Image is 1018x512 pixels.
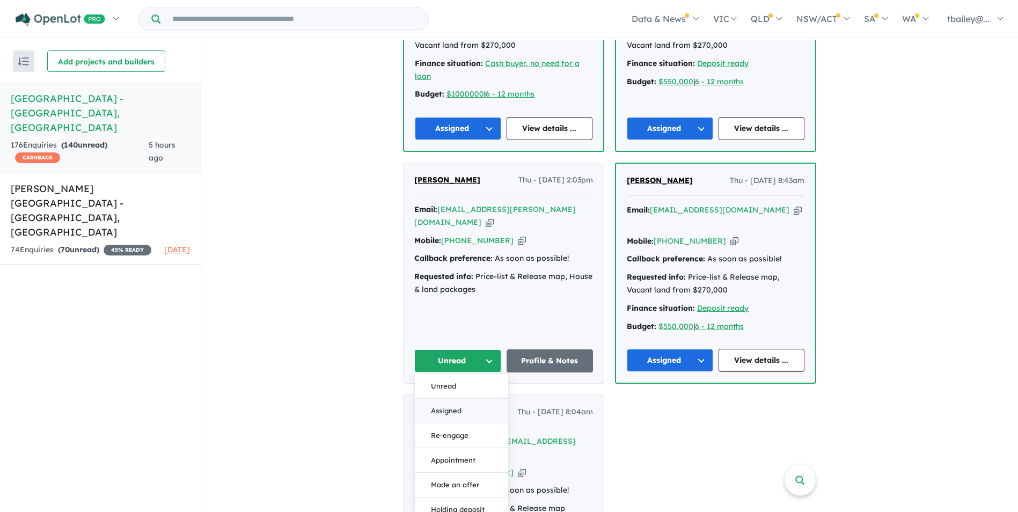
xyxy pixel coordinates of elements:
a: [EMAIL_ADDRESS][DOMAIN_NAME] [650,205,789,215]
strong: Finance situation: [627,303,695,313]
button: Re-engage [415,423,508,448]
span: 70 [61,245,70,254]
div: Price-list & Release map, Vacant land from $270,000 [627,271,804,297]
a: [EMAIL_ADDRESS][PERSON_NAME][DOMAIN_NAME] [414,204,576,227]
button: Copy [518,235,526,246]
a: $1000000 [446,89,484,99]
span: 5 hours ago [149,140,175,163]
strong: Finance situation: [627,58,695,68]
a: $550,000 [658,77,693,86]
a: [PHONE_NUMBER] [654,236,726,246]
strong: Requested info: [414,272,473,281]
span: CASHBACK [15,152,60,163]
strong: ( unread) [58,245,99,254]
div: As soon as possible! [627,253,804,266]
div: | [415,88,592,101]
a: View details ... [507,117,593,140]
h5: [GEOGRAPHIC_DATA] - [GEOGRAPHIC_DATA] , [GEOGRAPHIC_DATA] [11,91,190,135]
a: $550,000 [658,321,693,331]
a: [PERSON_NAME] [414,174,480,187]
button: Copy [730,236,738,247]
strong: Mobile: [414,236,441,245]
button: Add projects and builders [47,50,165,72]
button: Copy [794,204,802,216]
strong: Budget: [627,321,656,331]
button: Assigned [627,349,713,372]
button: Made an offer [415,473,508,498]
div: 74 Enquir ies [11,244,151,257]
span: [PERSON_NAME] [414,175,480,185]
img: Openlot PRO Logo White [16,13,105,26]
strong: Callback preference: [414,253,493,263]
div: Price-list & Release map, House & land packages [414,270,593,296]
strong: Callback preference: [627,254,705,264]
a: View details ... [719,117,805,140]
a: Cash buyer, no need for a loan [415,58,580,81]
button: Unread [415,374,508,399]
a: Deposit ready [697,58,749,68]
div: | [627,320,804,333]
button: Appointment [415,448,508,473]
a: 6 - 12 months [695,77,744,86]
div: 176 Enquir ies [11,139,149,165]
h5: [PERSON_NAME][GEOGRAPHIC_DATA] - [GEOGRAPHIC_DATA] , [GEOGRAPHIC_DATA] [11,181,190,239]
a: [PERSON_NAME] [627,174,693,187]
strong: Budget: [627,77,656,86]
button: Copy [486,217,494,228]
span: tbailey@... [947,13,990,24]
a: Profile & Notes [507,349,594,372]
span: 45 % READY [104,245,151,255]
strong: ( unread) [61,140,107,150]
a: 6 - 12 months [695,321,744,331]
button: Assigned [627,117,713,140]
a: [PHONE_NUMBER] [441,236,514,245]
span: Thu - [DATE] 2:03pm [518,174,593,187]
a: 6 - 12 months [486,89,534,99]
a: View details ... [719,349,805,372]
strong: Budget: [415,89,444,99]
span: Thu - [DATE] 8:04am [517,406,593,419]
span: [PERSON_NAME] [627,175,693,185]
strong: Requested info: [627,272,686,282]
span: [DATE] [164,245,190,254]
button: Assigned [415,399,508,423]
button: Assigned [415,117,501,140]
span: 140 [64,140,78,150]
strong: Email: [627,205,650,215]
input: Try estate name, suburb, builder or developer [163,8,426,31]
button: Copy [518,467,526,478]
div: | [627,76,804,89]
button: Unread [414,349,501,372]
span: Thu - [DATE] 8:43am [730,174,804,187]
img: sort.svg [18,57,29,65]
strong: Mobile: [627,236,654,246]
div: As soon as possible! [414,252,593,265]
strong: Email: [414,204,437,214]
strong: Finance situation: [415,58,483,68]
a: Deposit ready [697,303,749,313]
